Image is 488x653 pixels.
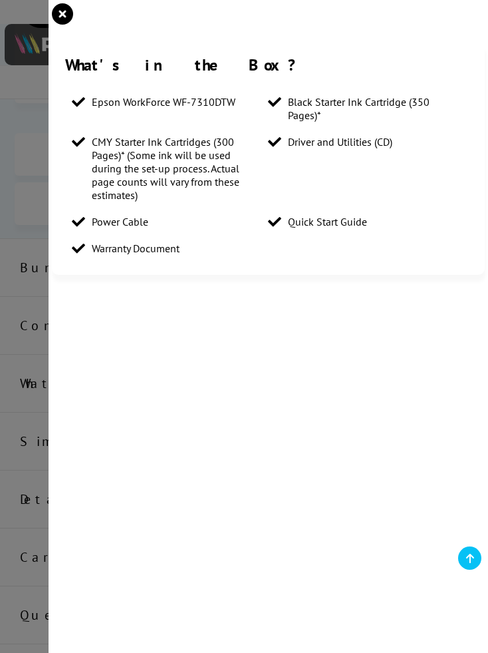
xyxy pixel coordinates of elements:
span: Driver and Utilities (CD) [288,135,392,148]
span: Power Cable [92,215,148,228]
span: Epson WorkForce WF-7310DTW [92,95,235,109]
span: Black Starter Ink Cartridge (350 Pages)* [288,95,451,122]
span: Quick Start Guide [288,215,367,228]
span: Warranty Document [92,242,180,255]
span: CMY Starter Ink Cartridges (300 Pages)* (Some ink will be used during the set-up process. Actual ... [92,135,255,202]
div: What's in the Box? [65,55,471,75]
button: close modal [52,3,73,25]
